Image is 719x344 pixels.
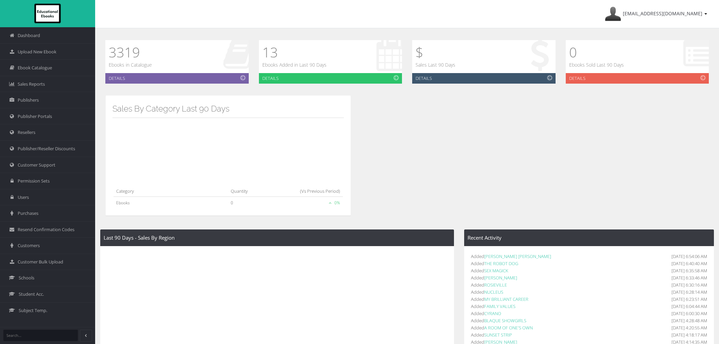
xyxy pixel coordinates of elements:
[471,260,707,267] li: Added
[18,32,40,39] span: Dashboard
[671,281,707,289] span: [DATE] 6:30:16 AM
[416,61,455,69] p: Sales Last 90 Days
[113,184,228,197] th: Category
[671,267,707,274] span: [DATE] 6:35:58 AM
[471,267,707,274] li: Added
[266,197,343,209] td: 0%
[105,73,249,84] a: Details
[18,145,75,152] span: Publisher/Reseller Discounts
[471,331,707,339] li: Added
[109,61,152,69] p: Ebooks in Catalogue
[19,275,34,281] span: Schools
[471,281,707,289] li: Added
[3,330,78,341] input: Search...
[468,235,711,241] h4: Recent Activity
[671,260,707,267] span: [DATE] 6:40:40 AM
[416,44,455,61] h1: $
[484,289,503,295] a: NUCLEUS
[18,162,55,168] span: Customer Support
[19,291,44,297] span: Student Acc.
[18,194,29,201] span: Users
[605,6,621,22] img: Avatar
[671,289,707,296] span: [DATE] 6:28:14 AM
[484,332,512,338] a: SUNSET STRIP
[104,235,451,241] h4: Last 90 Days - Sales By Region
[566,73,709,84] a: Details
[484,282,507,288] a: ROSIEVILLE
[471,303,707,310] li: Added
[471,274,707,281] li: Added
[484,303,515,309] a: FAMILY VALUES
[18,210,38,217] span: Purchases
[671,331,707,339] span: [DATE] 4:18:17 AM
[259,73,402,84] a: Details
[18,129,35,136] span: Resellers
[471,324,707,331] li: Added
[18,113,52,120] span: Publisher Portals
[471,296,707,303] li: Added
[18,65,52,71] span: Ebook Catalogue
[671,310,707,317] span: [DATE] 6:00:30 AM
[412,73,556,84] a: Details
[18,81,45,87] span: Sales Reports
[109,44,152,61] h1: 3319
[112,104,344,113] h3: Sales By Category Last 90 Days
[569,44,624,61] h1: 0
[471,253,707,260] li: Added
[569,61,624,69] p: Ebooks Sold Last 90 Days
[262,61,327,69] p: Ebooks Added in Last 90 Days
[484,260,518,266] a: THE ROBOT DOG
[266,184,343,197] th: (Vs Previous Period)
[262,44,327,61] h1: 13
[484,296,528,302] a: MY BRILLIANT CAREER
[623,10,702,17] span: [EMAIL_ADDRESS][DOMAIN_NAME]
[484,310,501,316] a: CYRANO
[484,253,551,259] a: [PERSON_NAME] [PERSON_NAME]
[19,307,47,314] span: Subject Temp.
[18,178,50,184] span: Permission Sets
[228,197,266,209] td: 0
[18,259,63,265] span: Customer Bulk Upload
[18,97,39,103] span: Publishers
[671,324,707,331] span: [DATE] 4:20:55 AM
[113,197,228,209] td: Ebooks
[484,275,517,281] a: [PERSON_NAME]
[471,317,707,324] li: Added
[671,303,707,310] span: [DATE] 6:04:44 AM
[671,274,707,281] span: [DATE] 6:33:46 AM
[18,49,56,55] span: Upload New Ebook
[671,253,707,260] span: [DATE] 6:54:06 AM
[484,268,508,274] a: SEX MAGICK
[484,317,526,324] a: BLAQUE SHOWGIRLS
[18,242,40,249] span: Customers
[228,184,266,197] th: Quantity
[18,226,74,233] span: Resend Confirmation Codes
[484,325,533,331] a: A ROOM OF ONE'S OWN
[671,317,707,324] span: [DATE] 4:28:48 AM
[671,296,707,303] span: [DATE] 6:23:51 AM
[471,289,707,296] li: Added
[471,310,707,317] li: Added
